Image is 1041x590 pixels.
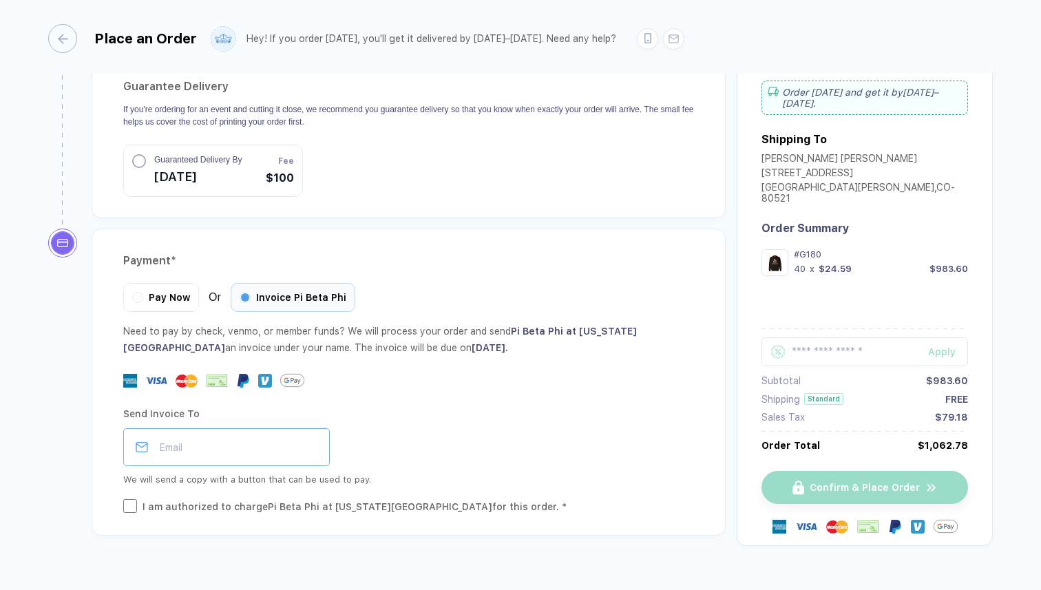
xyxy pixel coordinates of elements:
[246,33,616,45] div: Hey! If you order [DATE], you'll get it delivered by [DATE]–[DATE]. Need any help?
[236,374,250,388] img: Paypal
[278,155,294,167] span: Fee
[123,103,694,128] p: If you're ordering for an event and cutting it close, we recommend you guarantee delivery so that...
[888,520,902,534] img: Paypal
[94,30,197,47] div: Place an Order
[123,250,694,272] div: Payment
[123,374,137,388] img: express
[945,394,968,405] div: FREE
[472,342,508,353] span: [DATE] .
[154,154,242,166] span: Guaranteed Delivery By
[123,323,694,356] div: Need to pay by check, venmo, or member funds? We will process your order and send an invoice unde...
[123,76,694,98] h2: Guarantee Delivery
[761,222,968,235] div: Order Summary
[761,440,820,451] div: Order Total
[761,153,968,167] div: [PERSON_NAME] [PERSON_NAME]
[911,337,968,366] button: Apply
[772,520,786,534] img: express
[918,440,968,451] div: $1,062.78
[145,370,167,392] img: visa
[765,253,785,273] img: 39c1c4e2-50e7-47d0-a13c-90c47d207c63_nt_front_1758555042277.jpg
[926,375,968,386] div: $983.60
[154,166,242,188] span: [DATE]
[911,520,925,534] img: Venmo
[143,499,567,514] div: I am authorized to charge Pi Beta Phi at [US_STATE][GEOGRAPHIC_DATA] for this order. *
[794,264,806,274] div: 40
[795,516,817,538] img: visa
[280,368,304,392] img: GPay
[761,394,800,405] div: Shipping
[206,374,228,388] img: cheque
[928,346,968,357] div: Apply
[761,133,827,146] div: Shipping To
[211,27,235,51] img: user profile
[804,393,843,405] div: Standard
[231,283,355,312] div: Invoice Pi Beta Phi
[935,412,968,423] div: $79.18
[176,370,198,392] img: master-card
[123,472,694,488] div: We will send a copy with a button that can be used to pay.
[123,403,694,425] div: Send Invoice To
[258,374,272,388] img: Venmo
[761,182,968,207] div: [GEOGRAPHIC_DATA][PERSON_NAME] , CO - 80521
[808,264,816,274] div: x
[857,520,879,534] img: cheque
[826,516,848,538] img: master-card
[761,412,805,423] div: Sales Tax
[761,375,801,386] div: Subtotal
[761,81,968,115] div: Order [DATE] and get it by [DATE]–[DATE] .
[123,283,199,312] div: Pay Now
[123,145,303,197] button: Guaranteed Delivery By[DATE]Fee$100
[256,292,346,303] span: Invoice Pi Beta Phi
[794,249,968,260] div: #G180
[819,264,852,274] div: $24.59
[266,170,294,187] span: $100
[123,283,355,312] div: Or
[761,167,968,182] div: [STREET_ADDRESS]
[149,292,190,303] span: Pay Now
[934,514,958,538] img: GPay
[929,264,968,274] div: $983.60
